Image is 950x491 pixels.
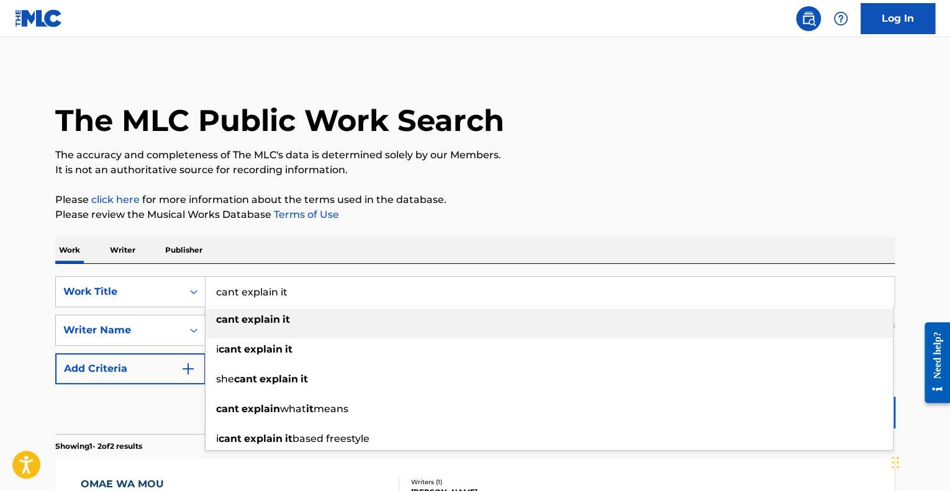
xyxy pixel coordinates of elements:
span: i [216,343,219,355]
h1: The MLC Public Work Search [55,102,504,139]
p: Showing 1 - 2 of 2 results [55,441,142,452]
a: Terms of Use [271,209,339,220]
strong: it [301,373,308,385]
img: MLC Logo [15,9,63,27]
p: Writer [106,237,139,263]
span: means [314,403,348,415]
strong: cant [219,343,242,355]
img: search [801,11,816,26]
span: she [216,373,234,385]
strong: it [285,343,292,355]
strong: cant [219,433,242,444]
strong: explain [244,433,283,444]
p: Publisher [161,237,206,263]
p: Work [55,237,84,263]
a: Log In [861,3,935,34]
span: based freestyle [292,433,369,444]
strong: explain [242,313,280,325]
strong: explain [244,343,283,355]
div: Writers ( 1 ) [411,477,599,487]
strong: cant [216,403,239,415]
p: Please review the Musical Works Database [55,207,895,222]
strong: explain [242,403,280,415]
button: Add Criteria [55,353,206,384]
strong: it [285,433,292,444]
a: click here [91,194,140,205]
iframe: Chat Widget [888,431,950,491]
span: i [216,433,219,444]
strong: cant [234,373,257,385]
strong: explain [260,373,298,385]
div: Help [828,6,853,31]
div: Writer Name [63,323,175,338]
a: Public Search [796,6,821,31]
img: 9d2ae6d4665cec9f34b9.svg [181,361,196,376]
strong: cant [216,313,239,325]
form: Search Form [55,276,895,434]
p: The accuracy and completeness of The MLC's data is determined solely by our Members. [55,148,895,163]
strong: it [306,403,314,415]
p: Please for more information about the terms used in the database. [55,192,895,207]
strong: it [283,313,290,325]
span: what [280,403,306,415]
iframe: Resource Center [915,312,950,412]
div: Work Title [63,284,175,299]
p: It is not an authoritative source for recording information. [55,163,895,178]
div: Drag [892,444,899,481]
img: help [833,11,848,26]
